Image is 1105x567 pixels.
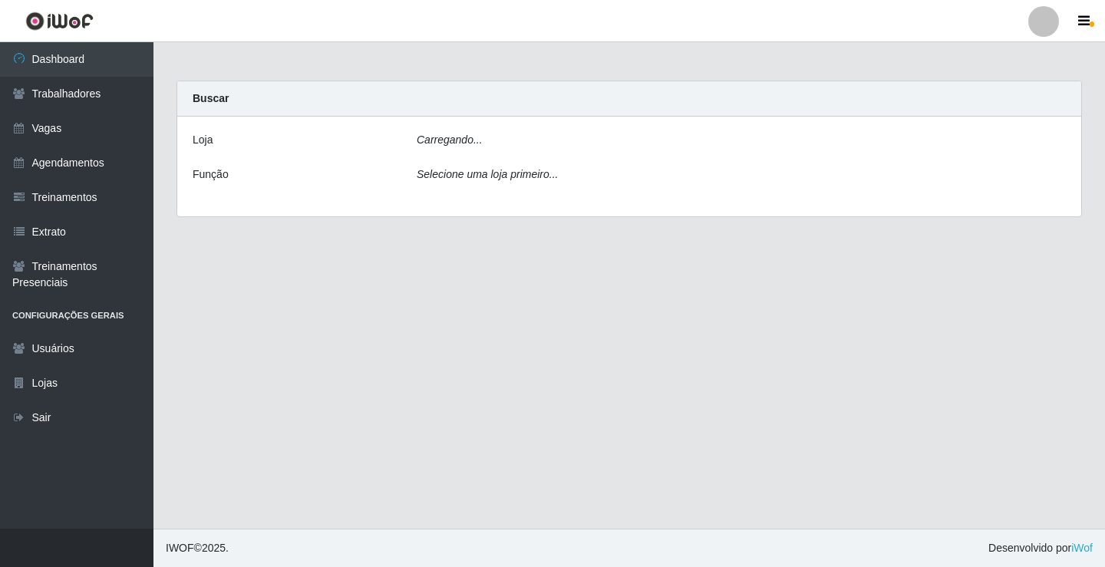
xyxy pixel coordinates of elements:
[193,92,229,104] strong: Buscar
[166,542,194,554] span: IWOF
[193,132,213,148] label: Loja
[417,168,558,180] i: Selecione uma loja primeiro...
[193,166,229,183] label: Função
[988,540,1093,556] span: Desenvolvido por
[417,134,483,146] i: Carregando...
[25,12,94,31] img: CoreUI Logo
[166,540,229,556] span: © 2025 .
[1071,542,1093,554] a: iWof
